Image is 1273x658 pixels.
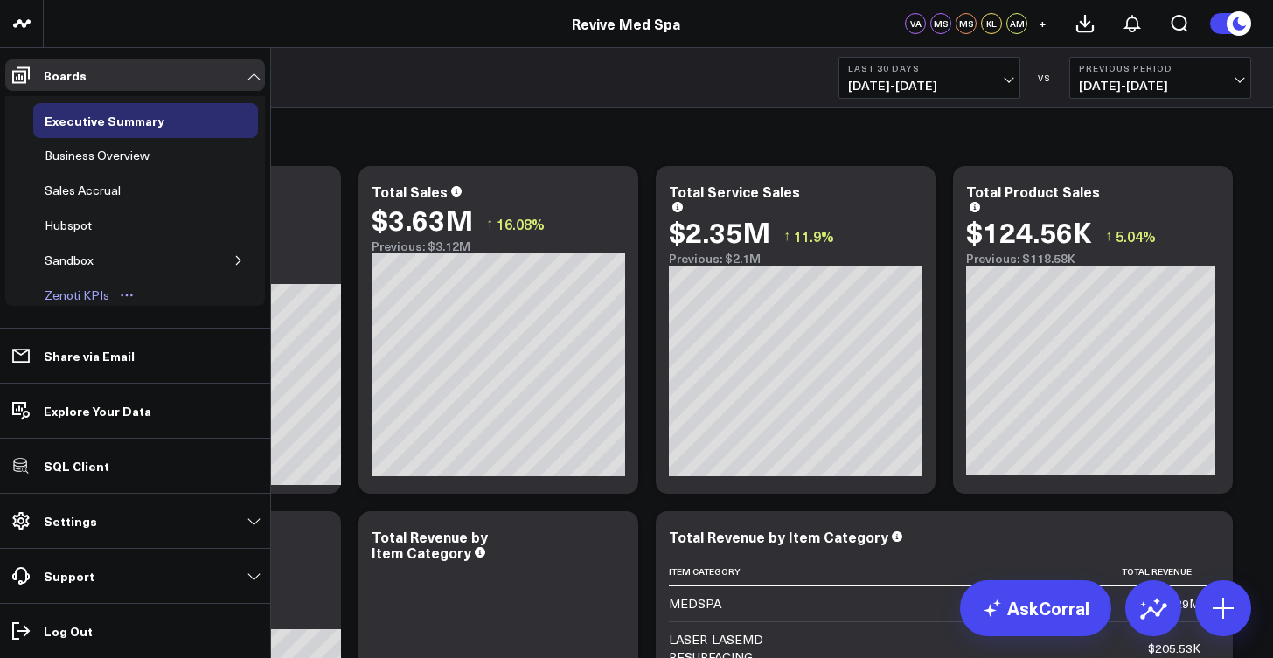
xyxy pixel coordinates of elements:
a: Executive SummaryOpen board menu [33,103,202,138]
th: Item Category [669,558,844,586]
div: Previous: $2.1M [669,252,922,266]
p: Boards [44,68,87,82]
b: Last 30 Days [848,63,1011,73]
p: Log Out [44,624,93,638]
p: Settings [44,514,97,528]
p: Support [44,569,94,583]
div: MEDSPA [669,595,721,613]
p: Explore Your Data [44,404,151,418]
div: Sales Accrual [40,180,125,201]
a: HubspotOpen board menu [33,208,129,243]
a: Sales AccrualOpen board menu [33,173,158,208]
button: Open board menu [114,288,140,302]
div: Total Service Sales [669,182,800,201]
div: Total Revenue by Item Category [372,527,488,562]
div: Previous: $3.12M [372,239,625,253]
div: VS [1029,73,1061,83]
div: $2.35M [669,216,770,247]
span: ↑ [1105,225,1112,247]
div: Hubspot [40,215,96,236]
p: Share via Email [44,349,135,363]
a: AskCorral [960,580,1111,636]
span: ↑ [486,212,493,235]
button: Previous Period[DATE]-[DATE] [1069,57,1251,99]
button: + [1032,13,1053,34]
span: [DATE] - [DATE] [848,79,1011,93]
div: VA [905,13,926,34]
div: MS [956,13,977,34]
div: AM [1006,13,1027,34]
a: Business OverviewOpen board menu [33,138,187,173]
span: 11.9% [794,226,834,246]
div: Total Product Sales [966,182,1100,201]
div: Business Overview [40,145,154,166]
div: KL [981,13,1002,34]
div: $124.56K [966,216,1092,247]
b: Previous Period [1079,63,1242,73]
span: [DATE] - [DATE] [1079,79,1242,93]
div: Total Revenue by Item Category [669,527,888,546]
div: Sandbox [40,250,98,271]
a: SandboxOpen board menu [33,243,131,278]
span: + [1039,17,1047,30]
div: Previous: $118.58K [966,252,1220,266]
th: Total Revenue [844,558,1216,586]
a: Zenoti KPIsOpen board menu [33,278,147,313]
div: $3.63M [372,204,473,235]
div: $205.53K [1148,640,1200,657]
div: Total Sales [372,182,448,201]
a: SQL Client [5,450,265,481]
button: Last 30 Days[DATE]-[DATE] [838,57,1020,99]
a: Revive Med Spa [572,14,680,33]
span: ↑ [783,225,790,247]
div: Executive Summary [40,110,169,131]
a: Log Out [5,615,265,647]
p: SQL Client [44,459,109,473]
span: 16.08% [497,214,545,233]
div: Zenoti KPIs [40,285,114,306]
div: MS [930,13,951,34]
span: 5.04% [1116,226,1156,246]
